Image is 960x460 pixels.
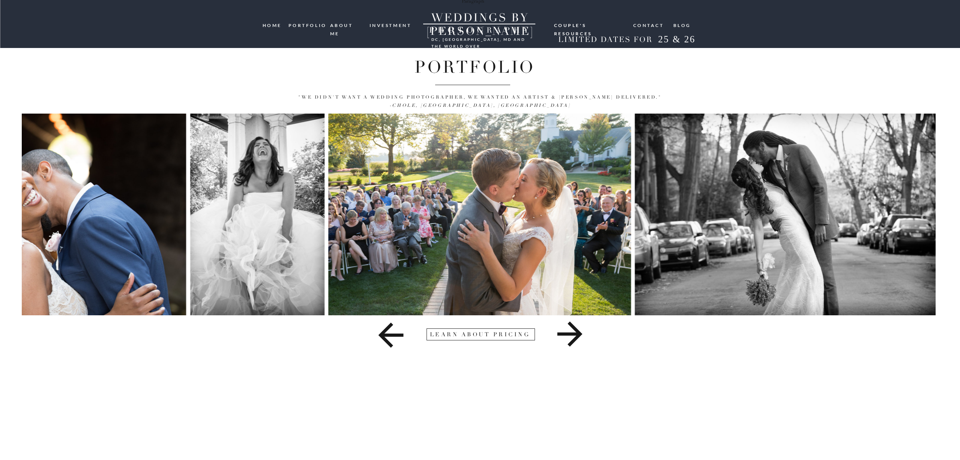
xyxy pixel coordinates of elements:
a: investment [370,21,412,28]
h2: 25 & 26 [652,34,702,47]
a: HOME [263,21,283,29]
a: Couple's resources [554,21,626,27]
i: -Chole, [GEOGRAPHIC_DATA], [GEOGRAPHIC_DATA] [389,103,571,108]
a: Contact [633,21,665,28]
a: portfolio [288,21,325,28]
a: WEDDINGS BY [PERSON_NAME] [412,11,549,24]
h3: DC, [GEOGRAPHIC_DATA], md and the world over [431,36,527,42]
a: ABOUT ME [330,21,364,28]
a: blog [673,21,691,28]
h1: Portfolio [84,57,865,75]
h2: LIMITED DATES FOR [556,35,655,45]
p: "We didn't want a wedding photographer, we wanted an artist & [PERSON_NAME] delivered." [54,93,906,110]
